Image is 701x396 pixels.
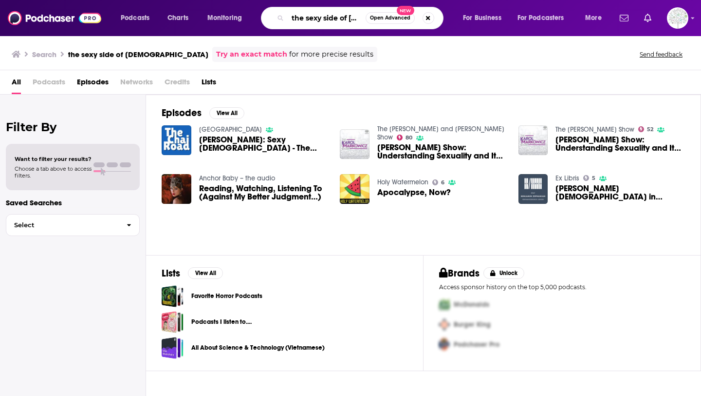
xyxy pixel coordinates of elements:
[114,10,162,26] button: open menu
[377,188,451,197] span: Apocalypse, Now?
[377,143,507,160] span: [PERSON_NAME] Show: Understanding Sexuality and Its Misconceptions with [PERSON_NAME]
[199,184,329,201] a: Reading, Watching, Listening To (Against My Better Judgment…)
[162,174,191,204] img: Reading, Watching, Listening To (Against My Better Judgment…)
[161,10,194,26] a: Charts
[377,178,428,186] a: Holy Watermelon
[32,50,56,59] h3: Search
[12,74,21,94] a: All
[370,16,410,20] span: Open Advanced
[15,165,92,179] span: Choose a tab above to access filters.
[518,125,548,155] img: Karol Markowicz Show: Understanding Sexuality and Its Misconceptions with Dr. Logan Levkoff
[216,49,287,60] a: Try an exact match
[454,300,489,309] span: McDonalds
[8,9,101,27] img: Podchaser - Follow, Share and Rate Podcasts
[162,285,184,307] a: Favorite Horror Podcasts
[77,74,109,94] a: Episodes
[191,342,325,353] a: All About Science & Technology (Vietnamese)
[288,10,366,26] input: Search podcasts, credits, & more...
[435,295,454,315] img: First Pro Logo
[191,291,262,301] a: Favorite Horror Podcasts
[162,311,184,333] a: Podcasts I listen to....
[555,174,579,182] a: Ex Libris
[640,10,655,26] a: Show notifications dropdown
[638,126,653,132] a: 52
[377,125,504,141] a: The Clay Travis and Buck Sexton Show
[199,136,329,152] a: Logan Levkoff: Sexy Zionism - The Chai Road Ep. 8
[162,107,244,119] a: EpisodesView All
[406,136,412,140] span: 80
[517,11,564,25] span: For Podcasters
[6,198,140,207] p: Saved Searches
[592,176,595,180] span: 5
[33,74,65,94] span: Podcasts
[120,74,153,94] span: Networks
[165,74,190,94] span: Credits
[518,174,548,204] img: Benjamin Zephaniah in Newham Bookshop
[68,50,208,59] h3: the sexy side of [DEMOGRAPHIC_DATA]
[289,49,373,60] span: for more precise results
[583,175,595,181] a: 5
[366,12,415,24] button: Open AdvancedNew
[201,10,255,26] button: open menu
[397,6,414,15] span: New
[637,50,685,59] button: Send feedback
[578,10,614,26] button: open menu
[441,180,444,185] span: 6
[162,107,202,119] h2: Episodes
[199,136,329,152] span: [PERSON_NAME]: Sexy [DEMOGRAPHIC_DATA] - The Chai Road Ep. 8
[202,74,216,94] a: Lists
[555,184,685,201] a: Benjamin Zephaniah in Newham Bookshop
[439,283,685,291] p: Access sponsor history on the top 5,000 podcasts.
[439,267,480,279] h2: Brands
[397,135,412,140] a: 80
[555,184,685,201] span: [PERSON_NAME][DEMOGRAPHIC_DATA] in Newham Bookshop
[511,10,578,26] button: open menu
[555,125,634,134] a: The Karol Markowicz Show
[199,174,275,182] a: Anchor Baby – the audio
[207,11,242,25] span: Monitoring
[483,267,525,279] button: Unlock
[616,10,632,26] a: Show notifications dropdown
[667,7,688,29] span: Logged in as WunderTanya
[162,267,223,279] a: ListsView All
[647,127,653,132] span: 52
[667,7,688,29] img: User Profile
[463,11,501,25] span: For Business
[121,11,149,25] span: Podcasts
[555,136,685,152] span: [PERSON_NAME] Show: Understanding Sexuality and Its Misconceptions with [PERSON_NAME]
[377,143,507,160] a: Karol Markowicz Show: Understanding Sexuality and Its Misconceptions with Dr. Logan Levkoff
[667,7,688,29] button: Show profile menu
[167,11,188,25] span: Charts
[340,174,369,204] img: Apocalypse, Now?
[340,129,369,159] img: Karol Markowicz Show: Understanding Sexuality and Its Misconceptions with Dr. Logan Levkoff
[456,10,514,26] button: open menu
[585,11,602,25] span: More
[6,120,140,134] h2: Filter By
[432,179,444,185] a: 6
[270,7,453,29] div: Search podcasts, credits, & more...
[191,317,252,327] a: Podcasts I listen to....
[454,320,491,329] span: Burger King
[162,337,184,359] a: All About Science & Technology (Vietnamese)
[435,335,454,355] img: Third Pro Logo
[162,125,191,155] img: Logan Levkoff: Sexy Zionism - The Chai Road Ep. 8
[15,156,92,162] span: Want to filter your results?
[6,222,119,228] span: Select
[188,267,223,279] button: View All
[162,267,180,279] h2: Lists
[454,340,499,349] span: Podchaser Pro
